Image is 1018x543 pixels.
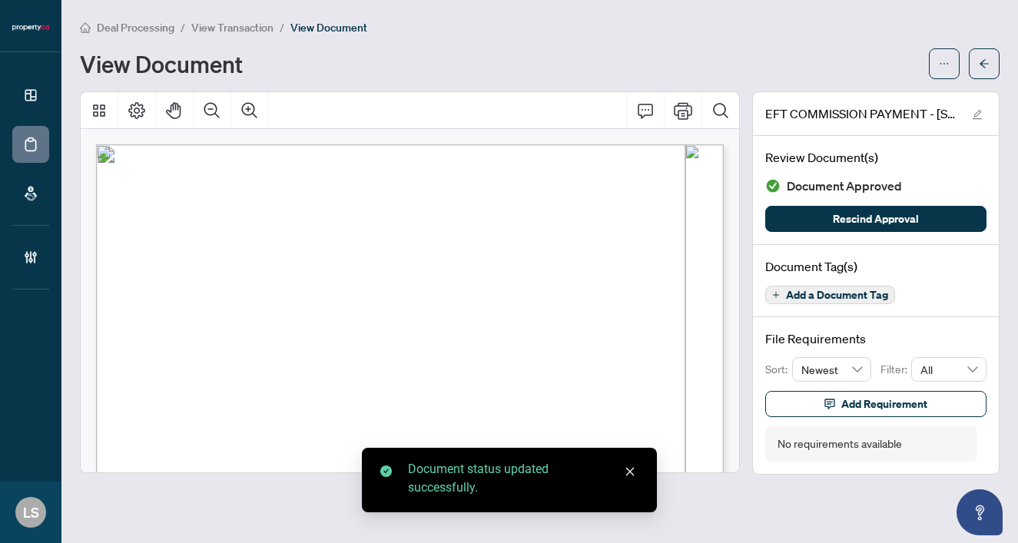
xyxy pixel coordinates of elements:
[765,148,986,167] h4: Review Document(s)
[786,290,888,300] span: Add a Document Tag
[972,109,983,120] span: edit
[833,207,919,231] span: Rescind Approval
[880,361,911,378] p: Filter:
[290,21,367,35] span: View Document
[765,104,957,123] span: EFT COMMISSION PAYMENT - [STREET_ADDRESS]pdf
[408,460,638,497] div: Document status updated successfully.
[765,206,986,232] button: Rescind Approval
[979,58,990,69] span: arrow-left
[622,463,638,480] a: Close
[12,23,49,32] img: logo
[765,391,986,417] button: Add Requirement
[778,435,902,452] div: No requirements available
[841,392,927,416] span: Add Requirement
[97,21,174,35] span: Deal Processing
[787,176,902,197] span: Document Approved
[765,361,792,378] p: Sort:
[801,358,863,381] span: Newest
[939,58,950,69] span: ellipsis
[765,257,986,276] h4: Document Tag(s)
[765,178,781,194] img: Document Status
[625,466,635,477] span: close
[23,502,39,523] span: LS
[957,489,1003,535] button: Open asap
[181,18,185,36] li: /
[280,18,284,36] li: /
[380,465,392,477] span: check-circle
[920,358,977,381] span: All
[191,21,274,35] span: View Transaction
[772,291,780,299] span: plus
[765,286,895,304] button: Add a Document Tag
[765,329,986,348] h4: File Requirements
[80,51,243,76] h1: View Document
[80,22,91,33] span: home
